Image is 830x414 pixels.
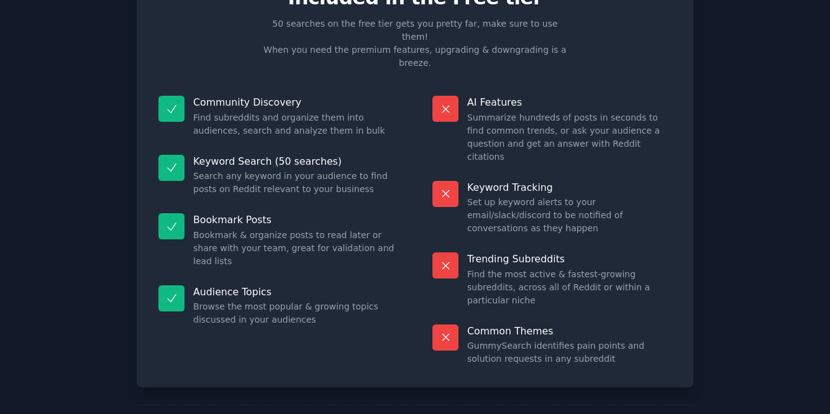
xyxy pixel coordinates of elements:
[467,339,672,366] dd: GummySearch identifies pain points and solution requests in any subreddit
[467,252,672,265] p: Trending Subreddits
[467,181,672,194] p: Keyword Tracking
[193,155,398,168] p: Keyword Search (50 searches)
[193,300,398,326] dd: Browse the most popular & growing topics discussed in your audiences
[193,285,398,298] p: Audience Topics
[258,17,572,70] p: 50 searches on the free tier gets you pretty far, make sure to use them! When you need the premiu...
[467,111,672,163] dd: Summarize hundreds of posts in seconds to find common trends, or ask your audience a question and...
[193,213,398,226] p: Bookmark Posts
[467,196,672,235] dd: Set up keyword alerts to your email/slack/discord to be notified of conversations as they happen
[467,96,672,109] p: AI Features
[193,96,398,109] p: Community Discovery
[193,229,398,268] dd: Bookmark & organize posts to read later or share with your team, great for validation and lead lists
[467,324,672,338] p: Common Themes
[467,268,672,307] dd: Find the most active & fastest-growing subreddits, across all of Reddit or within a particular niche
[193,170,398,196] dd: Search any keyword in your audience to find posts on Reddit relevant to your business
[193,111,398,137] dd: Find subreddits and organize them into audiences, search and analyze them in bulk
